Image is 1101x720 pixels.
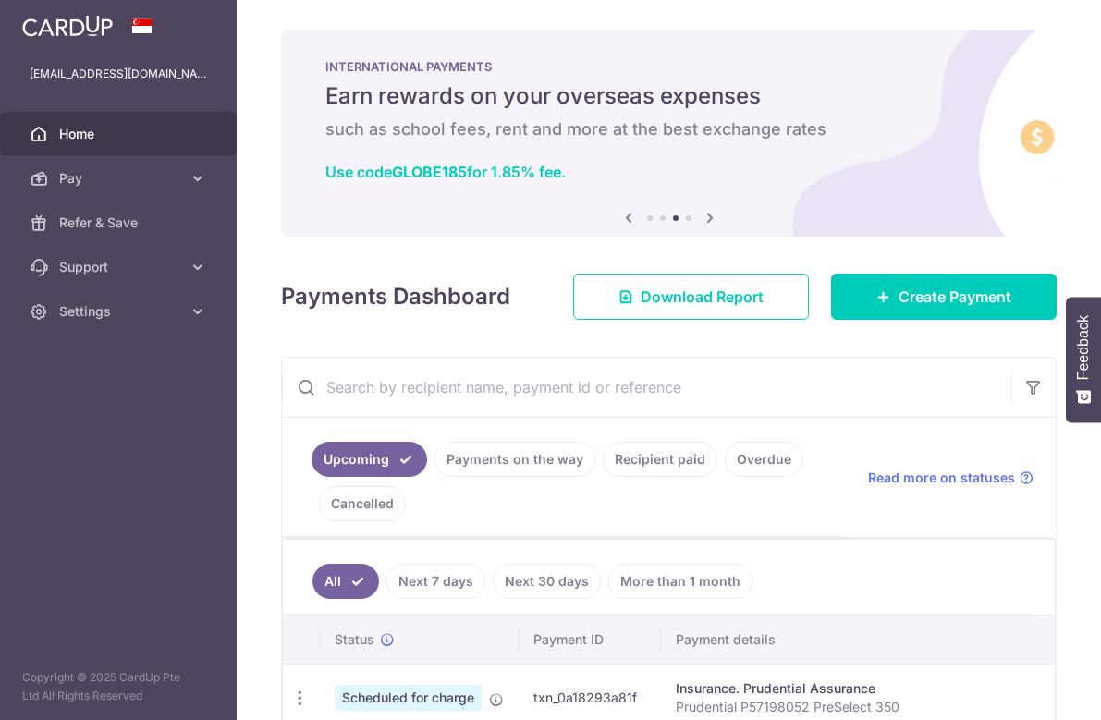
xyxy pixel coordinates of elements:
[868,469,1034,487] a: Read more on statuses
[281,280,510,313] h4: Payments Dashboard
[725,442,803,477] a: Overdue
[868,469,1015,487] span: Read more on statuses
[59,169,181,188] span: Pay
[386,564,485,599] a: Next 7 days
[335,685,482,711] span: Scheduled for charge
[22,15,113,37] img: CardUp
[603,442,717,477] a: Recipient paid
[281,30,1057,237] img: International Payment Banner
[608,564,752,599] a: More than 1 month
[434,442,595,477] a: Payments on the way
[325,118,1012,140] h6: such as school fees, rent and more at the best exchange rates
[1066,297,1101,422] button: Feedback - Show survey
[282,358,1011,417] input: Search by recipient name, payment id or reference
[312,442,427,477] a: Upcoming
[899,286,1011,308] span: Create Payment
[59,125,181,143] span: Home
[59,214,181,232] span: Refer & Save
[59,258,181,276] span: Support
[312,564,379,599] a: All
[493,564,601,599] a: Next 30 days
[641,286,764,308] span: Download Report
[392,163,467,181] b: GLOBE185
[325,163,566,181] a: Use codeGLOBE185for 1.85% fee.
[982,665,1083,711] iframe: Opens a widget where you can find more information
[831,274,1057,320] a: Create Payment
[325,59,1012,74] p: INTERNATIONAL PAYMENTS
[59,302,181,321] span: Settings
[1075,315,1092,380] span: Feedback
[573,274,809,320] a: Download Report
[319,486,406,521] a: Cancelled
[325,81,1012,111] h5: Earn rewards on your overseas expenses
[335,630,374,649] span: Status
[30,65,207,83] p: [EMAIL_ADDRESS][DOMAIN_NAME]
[519,616,661,664] th: Payment ID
